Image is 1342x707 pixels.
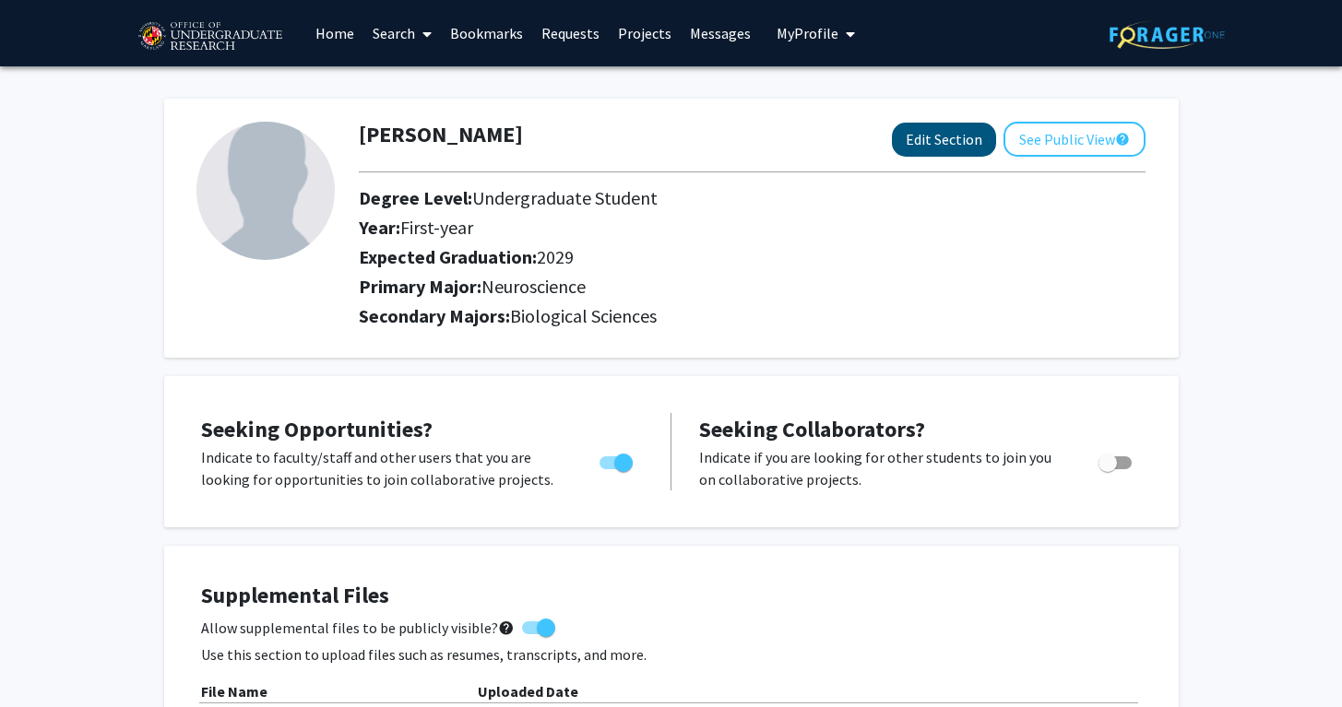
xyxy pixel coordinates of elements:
[498,617,515,639] mat-icon: help
[699,415,925,443] span: Seeking Collaborators?
[359,246,1042,268] h2: Expected Graduation:
[363,1,441,65] a: Search
[196,122,335,260] img: Profile Picture
[400,216,473,239] span: First-year
[478,682,578,701] b: Uploaded Date
[201,682,267,701] b: File Name
[1115,128,1130,150] mat-icon: help
[306,1,363,65] a: Home
[201,643,1142,666] p: Use this section to upload files such as resumes, transcripts, and more.
[1110,20,1225,49] img: ForagerOne Logo
[537,245,574,268] span: 2029
[201,583,1142,609] h4: Supplemental Files
[201,446,564,490] p: Indicate to faculty/staff and other users that you are looking for opportunities to join collabor...
[532,1,609,65] a: Requests
[1091,446,1142,474] div: Toggle
[359,305,1146,327] h2: Secondary Majors:
[681,1,760,65] a: Messages
[892,123,996,157] button: Edit Section
[699,446,1063,490] p: Indicate if you are looking for other students to join you on collaborative projects.
[441,1,532,65] a: Bookmarks
[201,415,433,443] span: Seeking Opportunities?
[14,624,78,693] iframe: Chat
[201,617,515,639] span: Allow supplemental files to be publicly visible?
[1004,122,1146,157] button: See Public View
[359,122,523,148] h1: [PERSON_NAME]
[359,217,1042,239] h2: Year:
[132,14,288,60] img: University of Maryland Logo
[510,304,657,327] span: Biological Sciences
[777,24,838,42] span: My Profile
[359,276,1146,298] h2: Primary Major:
[359,187,1042,209] h2: Degree Level:
[472,186,658,209] span: Undergraduate Student
[592,446,643,474] div: Toggle
[481,275,586,298] span: Neuroscience
[609,1,681,65] a: Projects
